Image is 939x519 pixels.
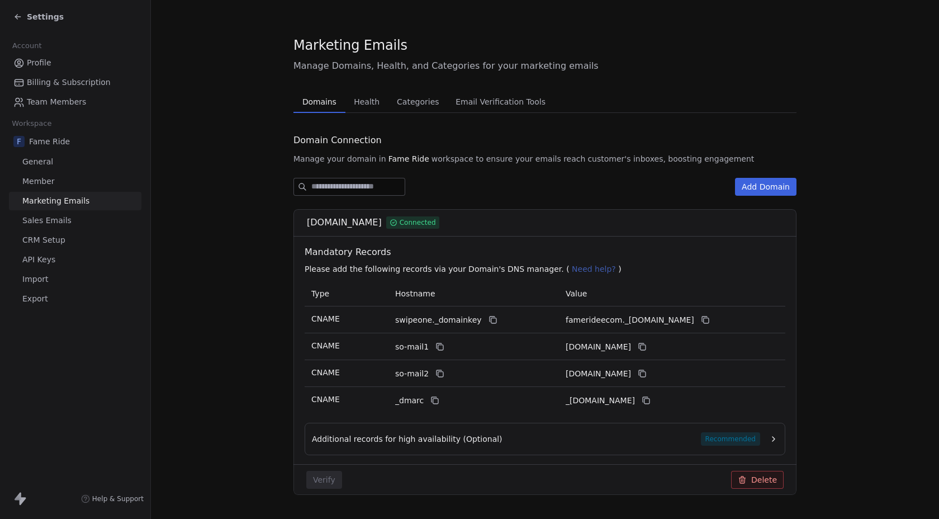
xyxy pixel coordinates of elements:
[312,433,502,445] span: Additional records for high availability (Optional)
[566,314,694,326] span: famerideecom._domainkey.swipeone.email
[22,273,48,285] span: Import
[22,293,48,305] span: Export
[13,136,25,147] span: F
[9,93,141,111] a: Team Members
[735,178,796,196] button: Add Domain
[395,395,424,407] span: _dmarc
[9,231,141,249] a: CRM Setup
[392,94,443,110] span: Categories
[27,11,64,22] span: Settings
[293,153,386,164] span: Manage your domain in
[349,94,384,110] span: Health
[312,432,778,446] button: Additional records for high availability (Optional)Recommended
[27,77,111,88] span: Billing & Subscription
[9,153,141,171] a: General
[22,234,65,246] span: CRM Setup
[81,494,144,503] a: Help & Support
[22,176,55,187] span: Member
[566,341,631,353] span: famerideecom1.swipeone.email
[572,265,616,273] span: Need help?
[293,134,382,147] span: Domain Connection
[29,136,70,147] span: Fame Ride
[305,246,790,259] span: Mandatory Records
[701,432,760,446] span: Recommended
[9,172,141,191] a: Member
[9,251,141,269] a: API Keys
[395,314,482,326] span: swipeone._domainkey
[22,156,53,168] span: General
[311,314,340,323] span: CNAME
[306,471,342,489] button: Verify
[451,94,550,110] span: Email Verification Tools
[9,54,141,72] a: Profile
[22,195,89,207] span: Marketing Emails
[395,289,435,298] span: Hostname
[566,289,587,298] span: Value
[566,368,631,380] span: famerideecom2.swipeone.email
[566,395,635,407] span: _dmarc.swipeone.email
[311,368,340,377] span: CNAME
[9,270,141,289] a: Import
[27,96,86,108] span: Team Members
[13,11,64,22] a: Settings
[9,73,141,92] a: Billing & Subscription
[311,341,340,350] span: CNAME
[587,153,754,164] span: customer's inboxes, boosting engagement
[27,57,51,69] span: Profile
[22,215,72,227] span: Sales Emails
[395,368,429,380] span: so-mail2
[305,263,790,275] p: Please add the following records via your Domain's DNS manager. ( )
[293,59,796,73] span: Manage Domains, Health, and Categories for your marketing emails
[307,216,382,229] span: [DOMAIN_NAME]
[298,94,341,110] span: Domains
[7,37,46,54] span: Account
[400,218,436,228] span: Connected
[9,211,141,230] a: Sales Emails
[9,192,141,210] a: Marketing Emails
[431,153,586,164] span: workspace to ensure your emails reach
[22,254,55,266] span: API Keys
[7,115,56,132] span: Workspace
[311,395,340,404] span: CNAME
[92,494,144,503] span: Help & Support
[395,341,429,353] span: so-mail1
[731,471,784,489] button: Delete
[9,290,141,308] a: Export
[311,288,382,300] p: Type
[388,153,429,164] span: Fame Ride
[293,37,407,54] span: Marketing Emails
